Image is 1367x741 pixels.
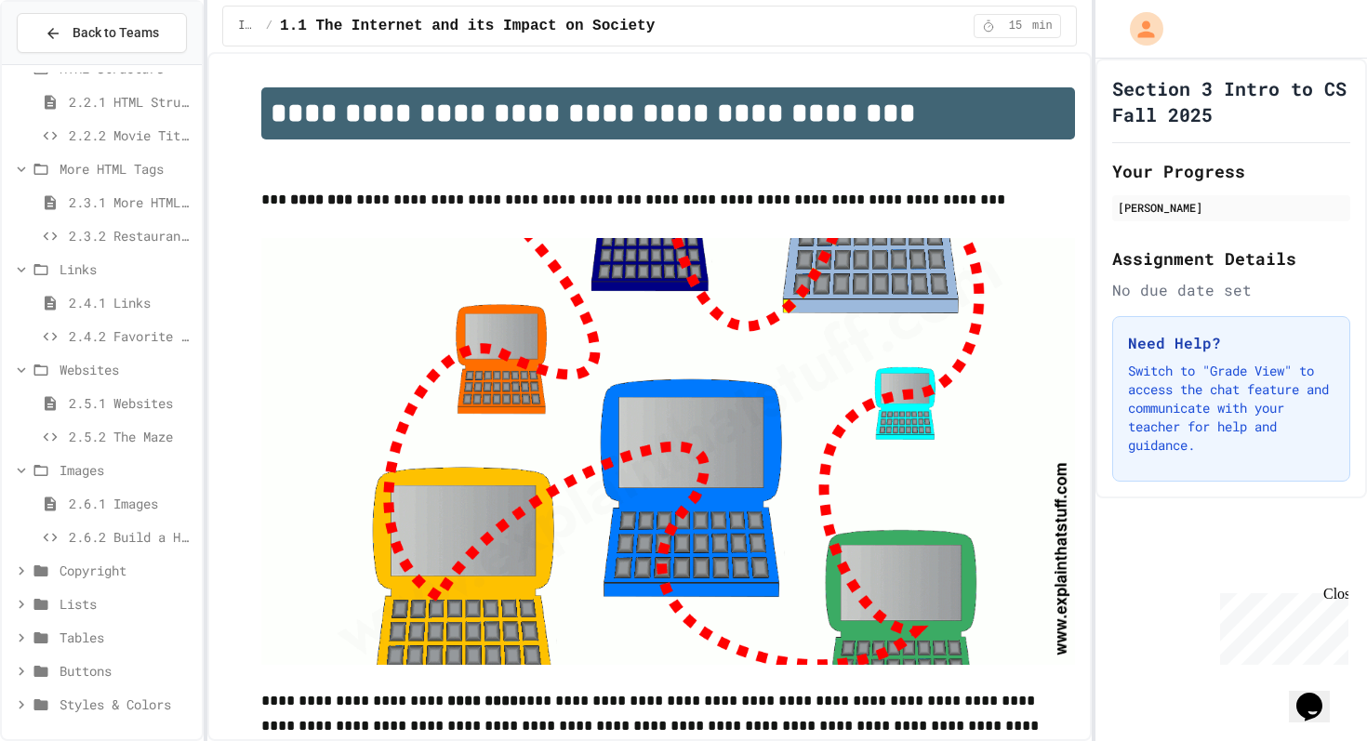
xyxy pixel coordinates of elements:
span: 2.6.2 Build a Homepage [69,527,194,547]
span: More HTML Tags [60,159,194,179]
span: Images [60,460,194,480]
div: No due date set [1112,279,1350,301]
h1: Section 3 Intro to CS Fall 2025 [1112,75,1350,127]
span: 2.3.2 Restaurant Menu [69,226,194,245]
span: 2.3.1 More HTML Tags [69,192,194,212]
span: Buttons [60,661,194,681]
span: min [1032,19,1053,33]
span: 1.1 The Internet and its Impact on Society [280,15,655,37]
span: 2.5.2 The Maze [69,427,194,446]
h3: Need Help? [1128,332,1334,354]
span: Websites [60,360,194,379]
div: My Account [1110,7,1168,50]
p: Switch to "Grade View" to access the chat feature and communicate with your teacher for help and ... [1128,362,1334,455]
span: 2.6.1 Images [69,494,194,513]
span: 2.5.1 Websites [69,393,194,413]
span: 2.4.2 Favorite Links [69,326,194,346]
span: Tables [60,628,194,647]
span: Copyright [60,561,194,580]
h2: Your Progress [1112,158,1350,184]
iframe: chat widget [1289,667,1348,722]
span: / [266,19,272,33]
span: Styles & Colors [60,695,194,714]
div: Chat with us now!Close [7,7,128,118]
div: [PERSON_NAME] [1118,199,1345,216]
iframe: chat widget [1213,586,1348,665]
span: 2.2.1 HTML Structure [69,92,194,112]
span: 2.4.1 Links [69,293,194,312]
button: Back to Teams [17,13,187,53]
span: Links [60,259,194,279]
span: Intro to the Web [238,19,259,33]
span: 15 [1001,19,1030,33]
span: Back to Teams [73,23,159,43]
h2: Assignment Details [1112,245,1350,271]
span: Lists [60,594,194,614]
span: 2.2.2 Movie Title [69,126,194,145]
